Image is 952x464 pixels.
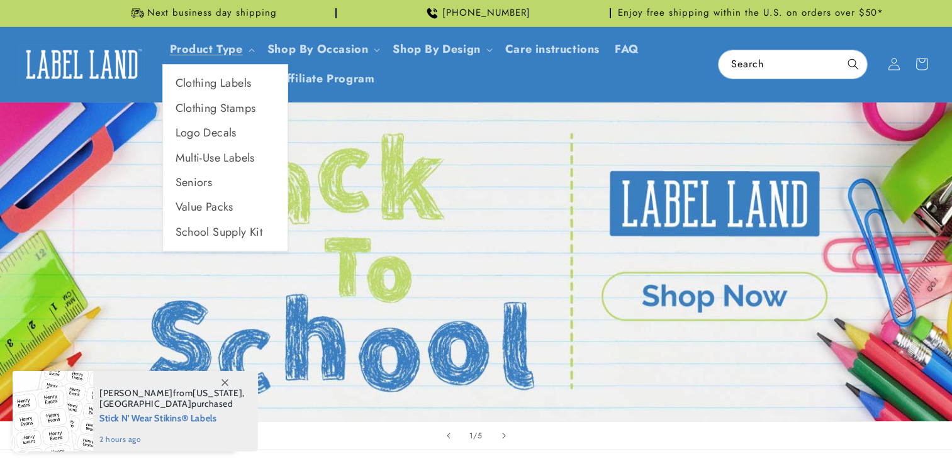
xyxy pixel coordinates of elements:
[442,7,530,19] span: [PHONE_NUMBER]
[260,35,386,64] summary: Shop By Occasion
[393,41,480,57] a: Shop By Design
[99,434,245,445] span: 2 hours ago
[170,41,243,57] a: Product Type
[163,121,288,145] a: Logo Decals
[19,45,145,84] img: Label Land
[99,409,245,425] span: Stick N' Wear Stikins® Labels
[163,96,288,121] a: Clothing Stamps
[99,388,245,409] span: from , purchased
[490,422,518,450] button: Next slide
[839,50,867,78] button: Search
[498,35,607,64] a: Care instructions
[607,35,647,64] a: FAQ
[469,429,473,442] span: 1
[267,42,369,57] span: Shop By Occasion
[163,220,288,245] a: School Supply Kit
[99,387,173,399] span: [PERSON_NAME]
[618,7,883,19] span: Enjoy free shipping within the U.S. on orders over $50*
[827,410,939,451] iframe: Gorgias live chat messenger
[478,429,483,442] span: 5
[163,71,288,96] a: Clothing Labels
[162,35,260,64] summary: Product Type
[193,387,242,399] span: [US_STATE]
[163,195,288,219] a: Value Packs
[147,7,277,19] span: Next business day shipping
[385,35,497,64] summary: Shop By Design
[435,422,462,450] button: Previous slide
[253,72,374,86] span: Join Affiliate Program
[615,42,639,57] span: FAQ
[163,170,288,195] a: Seniors
[99,398,191,409] span: [GEOGRAPHIC_DATA]
[163,146,288,170] a: Multi-Use Labels
[473,429,478,442] span: /
[14,40,150,89] a: Label Land
[245,64,382,94] a: Join Affiliate Program
[505,42,600,57] span: Care instructions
